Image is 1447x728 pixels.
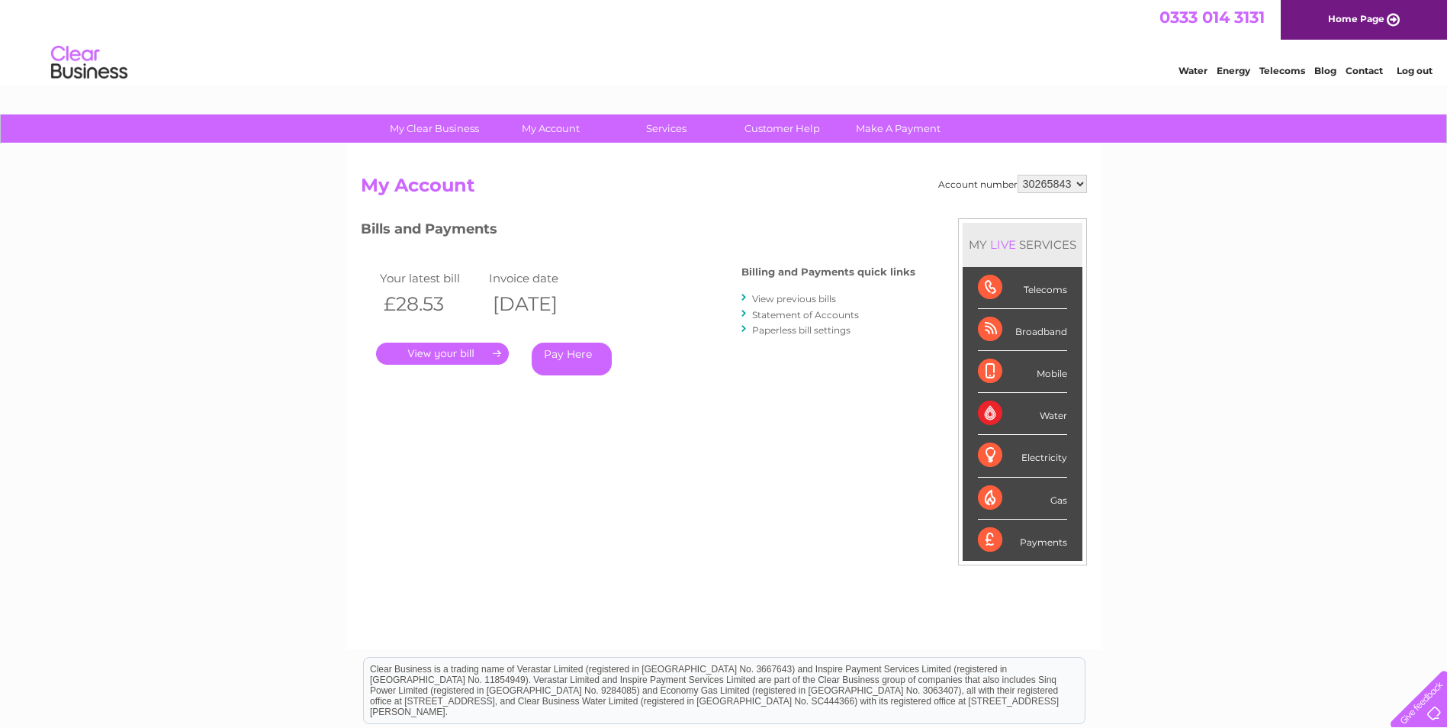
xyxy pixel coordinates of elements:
[50,40,128,86] img: logo.png
[1397,65,1433,76] a: Log out
[978,267,1067,309] div: Telecoms
[485,268,595,288] td: Invoice date
[978,351,1067,393] div: Mobile
[978,309,1067,351] div: Broadband
[364,8,1085,74] div: Clear Business is a trading name of Verastar Limited (registered in [GEOGRAPHIC_DATA] No. 3667643...
[1259,65,1305,76] a: Telecoms
[835,114,961,143] a: Make A Payment
[361,218,915,245] h3: Bills and Payments
[1179,65,1207,76] a: Water
[376,268,486,288] td: Your latest bill
[376,343,509,365] a: .
[978,393,1067,435] div: Water
[938,175,1087,193] div: Account number
[752,324,851,336] a: Paperless bill settings
[963,223,1082,266] div: MY SERVICES
[978,478,1067,520] div: Gas
[719,114,845,143] a: Customer Help
[532,343,612,375] a: Pay Here
[978,520,1067,561] div: Payments
[752,309,859,321] a: Statement of Accounts
[1217,65,1250,76] a: Energy
[752,293,836,304] a: View previous bills
[376,288,486,320] th: £28.53
[1314,65,1336,76] a: Blog
[361,175,1087,204] h2: My Account
[1159,8,1265,27] a: 0333 014 3131
[485,288,595,320] th: [DATE]
[487,114,613,143] a: My Account
[371,114,497,143] a: My Clear Business
[987,237,1019,252] div: LIVE
[978,435,1067,477] div: Electricity
[1346,65,1383,76] a: Contact
[741,266,915,278] h4: Billing and Payments quick links
[603,114,729,143] a: Services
